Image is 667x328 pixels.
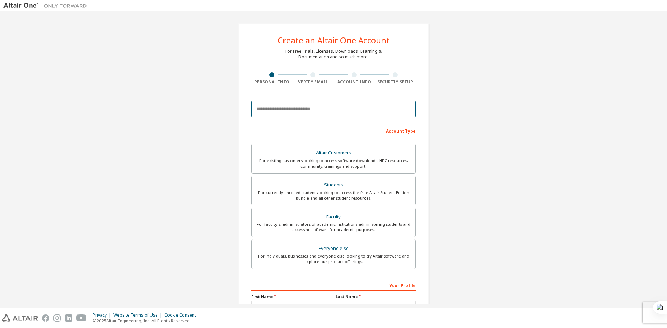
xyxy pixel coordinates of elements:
[293,79,334,85] div: Verify Email
[256,221,411,233] div: For faculty & administrators of academic institutions administering students and accessing softwa...
[164,312,200,318] div: Cookie Consent
[256,158,411,169] div: For existing customers looking to access software downloads, HPC resources, community, trainings ...
[65,314,72,322] img: linkedin.svg
[93,318,200,324] p: © 2025 Altair Engineering, Inc. All Rights Reserved.
[285,49,382,60] div: For Free Trials, Licenses, Downloads, Learning & Documentation and so much more.
[3,2,90,9] img: Altair One
[375,79,416,85] div: Security Setup
[93,312,113,318] div: Privacy
[76,314,87,322] img: youtube.svg
[42,314,49,322] img: facebook.svg
[256,253,411,264] div: For individuals, businesses and everyone else looking to try Altair software and explore our prod...
[256,190,411,201] div: For currently enrolled students looking to access the free Altair Student Edition bundle and all ...
[333,79,375,85] div: Account Info
[256,244,411,253] div: Everyone else
[256,180,411,190] div: Students
[336,294,416,300] label: Last Name
[256,148,411,158] div: Altair Customers
[251,294,331,300] label: First Name
[53,314,61,322] img: instagram.svg
[251,279,416,291] div: Your Profile
[113,312,164,318] div: Website Terms of Use
[251,79,293,85] div: Personal Info
[251,125,416,136] div: Account Type
[256,212,411,222] div: Faculty
[278,36,390,44] div: Create an Altair One Account
[2,314,38,322] img: altair_logo.svg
